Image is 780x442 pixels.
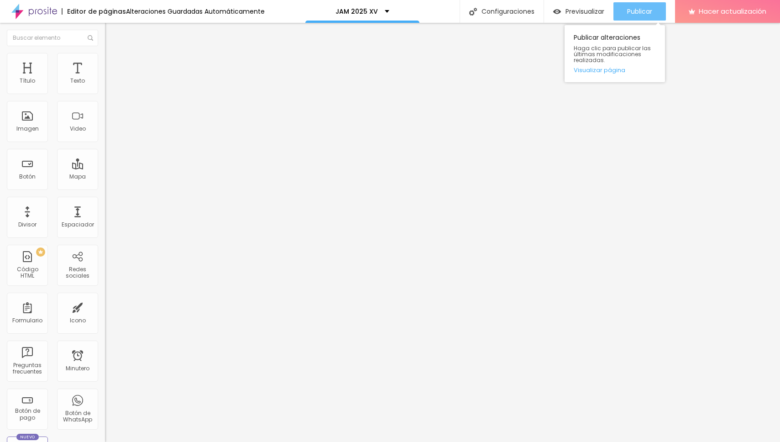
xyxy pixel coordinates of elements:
[126,7,265,16] font: Alteraciones Guardadas Automáticamente
[469,8,477,16] img: Icono
[574,33,640,42] font: Publicar alteraciones
[574,44,651,64] font: Haga clic para publicar las últimas modificaciones realizadas.
[20,77,35,84] font: Título
[544,2,613,21] button: Previsualizar
[70,77,85,84] font: Texto
[553,8,561,16] img: view-1.svg
[70,125,86,132] font: Video
[574,67,656,73] a: Visualizar página
[16,125,39,132] font: Imagen
[105,23,780,442] iframe: Editor
[613,2,666,21] button: Publicar
[574,66,625,74] font: Visualizar página
[70,316,86,324] font: Icono
[335,7,378,16] font: JAM 2025 XV
[19,173,36,180] font: Botón
[17,265,38,279] font: Código HTML
[15,407,40,421] font: Botón de pago
[62,221,94,228] font: Espaciador
[18,221,37,228] font: Divisor
[13,361,42,375] font: Preguntas frecuentes
[482,7,534,16] font: Configuraciones
[88,35,93,41] img: Icono
[20,434,35,440] font: Nuevo
[66,265,89,279] font: Redes sociales
[7,30,98,46] input: Buscar elemento
[565,7,604,16] font: Previsualizar
[66,364,89,372] font: Minutero
[699,6,766,16] font: Hacer actualización
[69,173,86,180] font: Mapa
[67,7,126,16] font: Editor de páginas
[627,7,652,16] font: Publicar
[12,316,42,324] font: Formulario
[63,409,92,423] font: Botón de WhatsApp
